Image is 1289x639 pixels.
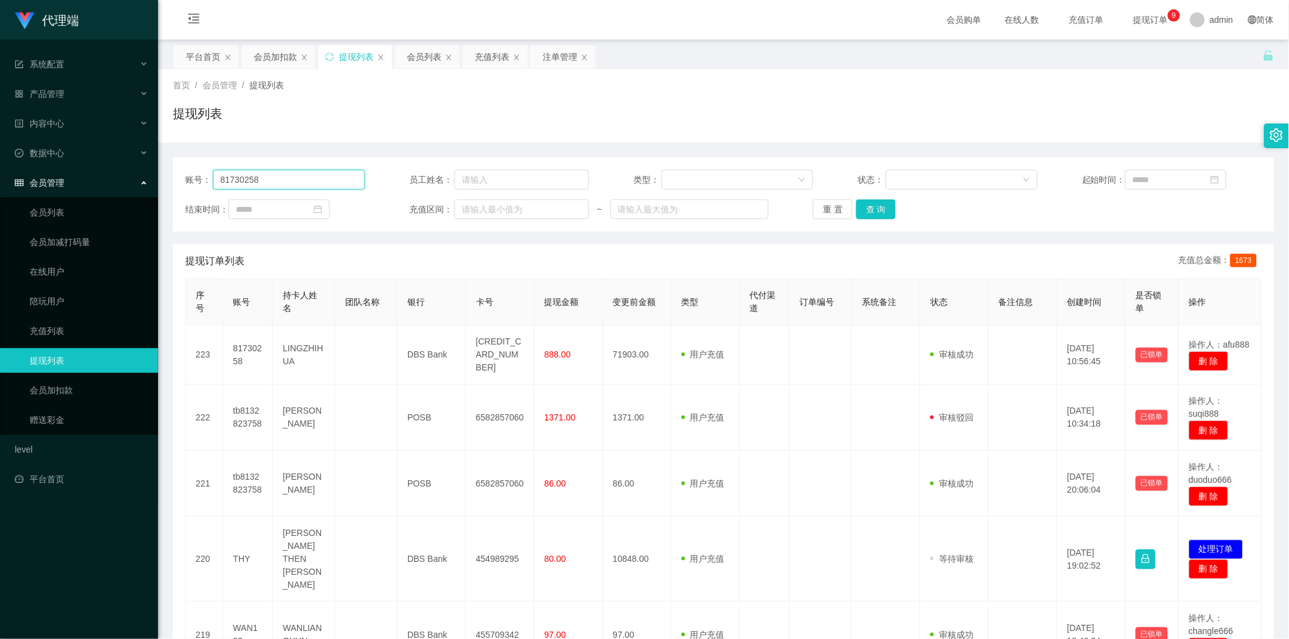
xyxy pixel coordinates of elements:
p: 9 [1172,9,1177,22]
i: 图标: calendar [314,205,322,214]
button: 处理订单 [1189,540,1243,559]
td: 6582857060 [466,385,535,451]
td: [DATE] 10:34:18 [1057,385,1126,451]
input: 请输入最大值为 [611,199,769,219]
a: 会员加减打码量 [30,230,148,254]
a: 会员加扣款 [30,378,148,403]
div: 充值总金额： [1178,254,1262,269]
span: 审核成功 [930,349,974,359]
span: 审核驳回 [930,412,974,422]
td: [PERSON_NAME] [273,451,335,517]
a: 在线用户 [30,259,148,284]
input: 请输入 [213,170,365,190]
div: 充值列表 [475,45,509,69]
td: 6582857060 [466,451,535,517]
span: 操作人：changle666 [1189,613,1233,636]
input: 请输入 [454,170,589,190]
button: 图标: lock [1136,549,1156,569]
span: 系统备注 [862,297,896,307]
span: 提现金额 [544,297,579,307]
div: 会员列表 [407,45,441,69]
a: 提现列表 [30,348,148,373]
i: 图标: close [224,54,232,61]
i: 图标: close [513,54,520,61]
a: level [15,437,148,462]
span: 卡号 [476,297,493,307]
span: 是否锁单 [1136,290,1162,313]
span: 员工姓名： [409,173,454,186]
td: DBS Bank [398,325,466,385]
span: / [242,80,244,90]
span: 用户充值 [682,349,725,359]
a: 会员列表 [30,200,148,225]
i: 图标: calendar [1211,175,1219,184]
td: [DATE] 19:02:52 [1057,517,1126,602]
i: 图标: close [301,54,308,61]
td: [CREDIT_CARD_NUMBER] [466,325,535,385]
i: 图标: unlock [1263,50,1274,61]
button: 重 置 [813,199,853,219]
span: 起始时间： [1082,173,1125,186]
span: 1673 [1230,254,1257,267]
span: 代付渠道 [750,290,776,313]
div: 提现列表 [339,45,373,69]
i: 图标: sync [325,52,334,61]
i: 图标: table [15,178,23,187]
span: 在线人数 [999,15,1046,24]
input: 请输入最小值为 [454,199,589,219]
span: 等待审核 [930,554,974,564]
td: POSB [398,451,466,517]
td: 71903.00 [603,325,672,385]
span: 操作人：afu888 [1189,340,1250,349]
span: 数据中心 [15,148,64,158]
td: [DATE] 10:56:45 [1057,325,1126,385]
span: 结束时间： [185,203,228,216]
span: 80.00 [544,554,566,564]
a: 赠送彩金 [30,407,148,432]
td: [DATE] 20:06:04 [1057,451,1126,517]
i: 图标: appstore-o [15,90,23,98]
span: 会员管理 [15,178,64,188]
span: 产品管理 [15,89,64,99]
td: THY [223,517,273,602]
td: 220 [186,517,223,602]
h1: 代理端 [42,1,79,40]
td: 1371.00 [603,385,672,451]
a: 代理端 [15,15,79,25]
a: 图标: dashboard平台首页 [15,467,148,491]
a: 充值列表 [30,319,148,343]
td: [PERSON_NAME] THEN [PERSON_NAME] [273,517,335,602]
button: 已锁单 [1136,348,1168,362]
span: 持卡人姓名 [283,290,317,313]
i: 图标: down [1023,176,1030,185]
span: 提现列表 [249,80,284,90]
span: 用户充值 [682,412,725,422]
span: 操作人：suqi888 [1189,396,1224,419]
i: 图标: close [377,54,385,61]
i: 图标: menu-fold [173,1,215,40]
span: 操作 [1189,297,1206,307]
span: 状态 [930,297,948,307]
i: 图标: down [798,176,806,185]
span: 类型 [682,297,699,307]
span: 类型： [634,173,662,186]
td: 454989295 [466,517,535,602]
span: 提现订单列表 [185,254,244,269]
span: 账号： [185,173,213,186]
td: DBS Bank [398,517,466,602]
i: 图标: global [1248,15,1257,24]
button: 删 除 [1189,559,1229,579]
span: 状态： [858,173,886,186]
sup: 9 [1168,9,1180,22]
span: ~ [589,203,611,216]
td: 222 [186,385,223,451]
span: 变更前金额 [613,297,656,307]
span: 86.00 [544,478,566,488]
span: / [195,80,198,90]
span: 账号 [233,297,251,307]
span: 1371.00 [544,412,576,422]
span: 提现订单 [1127,15,1174,24]
span: 备注信息 [999,297,1033,307]
td: 10848.00 [603,517,672,602]
i: 图标: profile [15,119,23,128]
